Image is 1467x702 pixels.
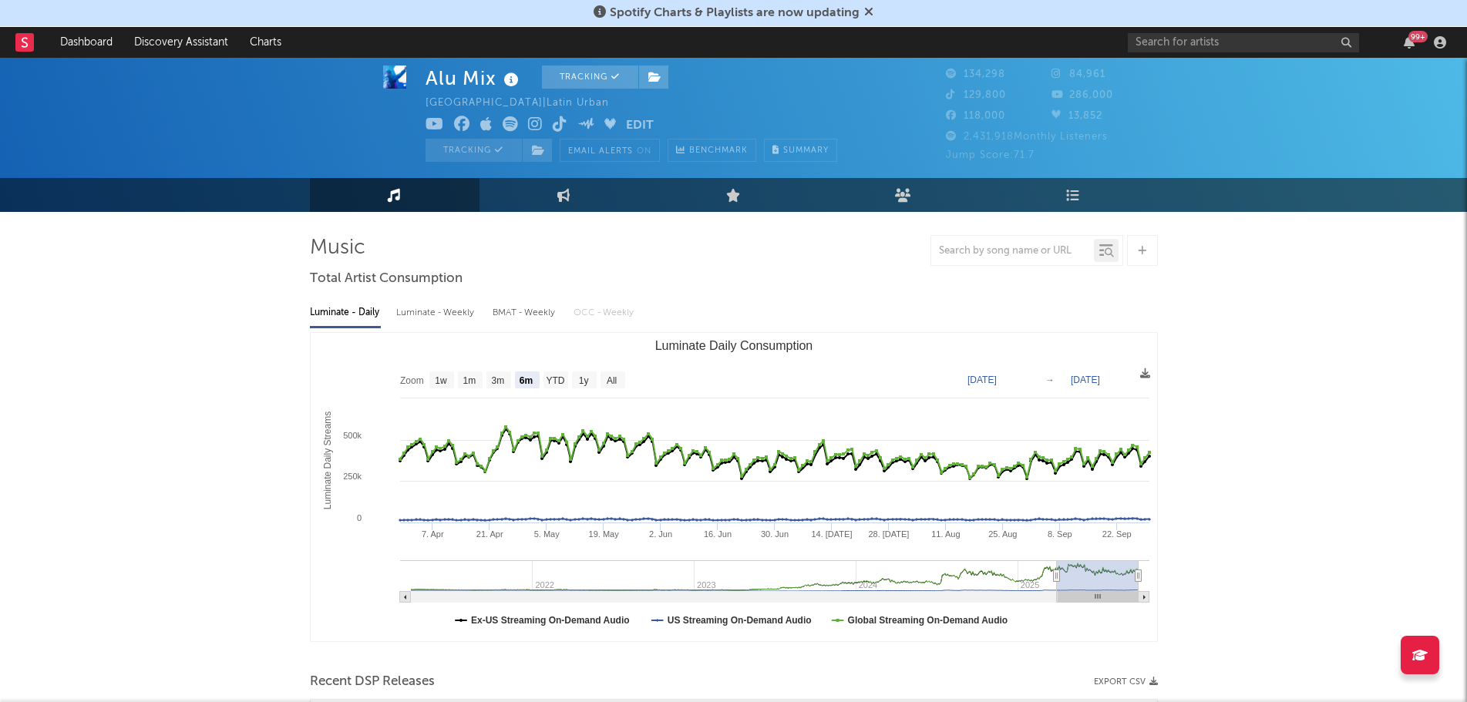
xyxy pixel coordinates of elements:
[1128,33,1359,52] input: Search for artists
[239,27,292,58] a: Charts
[1404,36,1415,49] button: 99+
[946,132,1108,142] span: 2,431,918 Monthly Listeners
[637,147,651,156] em: On
[343,472,362,481] text: 250k
[764,139,837,162] button: Summary
[322,411,333,509] text: Luminate Daily Streams
[560,139,660,162] button: Email AlertsOn
[311,333,1157,641] svg: Luminate Daily Consumption
[400,375,424,386] text: Zoom
[626,116,654,136] button: Edit
[310,673,435,691] span: Recent DSP Releases
[811,529,852,539] text: 14. [DATE]
[578,375,588,386] text: 1y
[1045,375,1055,385] text: →
[868,529,909,539] text: 28. [DATE]
[396,300,477,326] div: Luminate - Weekly
[668,139,756,162] a: Benchmark
[667,615,811,626] text: US Streaming On-Demand Audio
[1051,69,1105,79] span: 84,961
[310,270,463,288] span: Total Artist Consumption
[946,150,1035,160] span: Jump Score: 71.7
[1047,529,1072,539] text: 8. Sep
[946,69,1005,79] span: 134,298
[689,142,748,160] span: Benchmark
[49,27,123,58] a: Dashboard
[491,375,504,386] text: 3m
[426,139,522,162] button: Tracking
[471,615,630,626] text: Ex-US Streaming On-Demand Audio
[946,111,1005,121] span: 118,000
[703,529,731,539] text: 16. Jun
[760,529,788,539] text: 30. Jun
[847,615,1008,626] text: Global Streaming On-Demand Audio
[610,7,860,19] span: Spotify Charts & Playlists are now updating
[864,7,873,19] span: Dismiss
[421,529,443,539] text: 7. Apr
[654,339,813,352] text: Luminate Daily Consumption
[1071,375,1100,385] text: [DATE]
[1408,31,1428,42] div: 99 +
[426,65,523,91] div: Alu Mix
[123,27,239,58] a: Discovery Assistant
[426,94,627,113] div: [GEOGRAPHIC_DATA] | Latin Urban
[649,529,672,539] text: 2. Jun
[533,529,560,539] text: 5. May
[988,529,1017,539] text: 25. Aug
[931,529,960,539] text: 11. Aug
[1094,677,1158,687] button: Export CSV
[519,375,532,386] text: 6m
[946,90,1006,100] span: 129,800
[967,375,997,385] text: [DATE]
[606,375,616,386] text: All
[476,529,503,539] text: 21. Apr
[1051,111,1102,121] span: 13,852
[463,375,476,386] text: 1m
[356,513,361,522] text: 0
[546,375,564,386] text: YTD
[542,65,638,89] button: Tracking
[343,431,362,440] text: 500k
[588,529,619,539] text: 19. May
[1051,90,1113,100] span: 286,000
[931,245,1094,257] input: Search by song name or URL
[435,375,447,386] text: 1w
[493,300,558,326] div: BMAT - Weekly
[1102,529,1131,539] text: 22. Sep
[783,146,829,155] span: Summary
[310,300,381,326] div: Luminate - Daily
